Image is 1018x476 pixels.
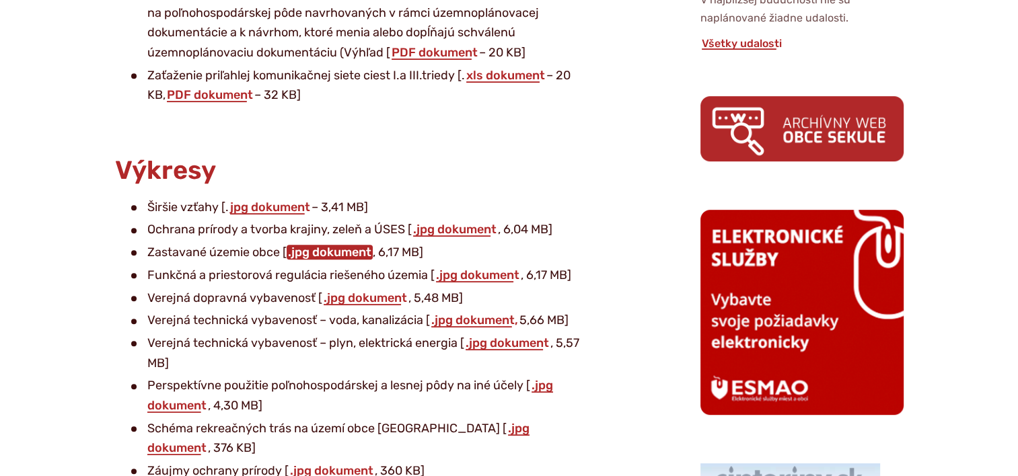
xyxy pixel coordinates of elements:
[166,87,254,102] a: PDF dokument
[131,243,593,263] li: Zastavané územie obce [ , 6,17 MB]
[430,313,519,327] a: .jpg dokument,
[465,68,546,83] a: xls dokument
[115,155,216,186] span: Výkresy
[322,290,408,305] a: .jpg dokument
[131,198,593,218] li: Širšie vzťahy [. – 3,41 MB]
[147,378,553,413] a: .jpg dokument
[287,245,373,260] a: .jpg dokument
[464,335,550,350] a: .jpg dokument
[700,37,783,50] a: Všetky udalosti
[131,333,593,373] li: Verejná technická vybavenosť – plyn, elektrická energia [ , 5,57 MB]
[700,96,904,161] img: archiv.png
[131,288,593,309] li: Verejná dopravná vybavenosť [ , 5,48 MB]
[131,66,593,106] li: Zaťaženie priľahlej komunikačnej siete ciest I.a III.triedy [. – 20 KB, – 32 KB]
[435,268,521,282] a: .jpg dokument
[131,376,593,415] li: Perspektívne použitie poľnohospodárskej a lesnej pôdy na iné účely [ , 4,30 MB]
[131,311,593,331] li: Verejná technická vybavenosť – voda, kanalizácia [ 5,66 MB]
[131,266,593,286] li: Funkčná a priestorová regulácia riešeného územia [ , 6,17 MB]
[131,419,593,459] li: Schéma rekreačných trás na území obce [GEOGRAPHIC_DATA] [ , 376 KB]
[131,220,593,240] li: Ochrana prírody a tvorba krajiny, zeleň a ÚSES [ , 6,04 MB]
[147,421,530,456] a: .jpg dokument
[229,200,312,214] a: jpg dokument
[412,222,498,237] a: .jpg dokument
[390,45,479,60] a: PDF dokument
[700,210,904,414] img: esmao_sekule_b.png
